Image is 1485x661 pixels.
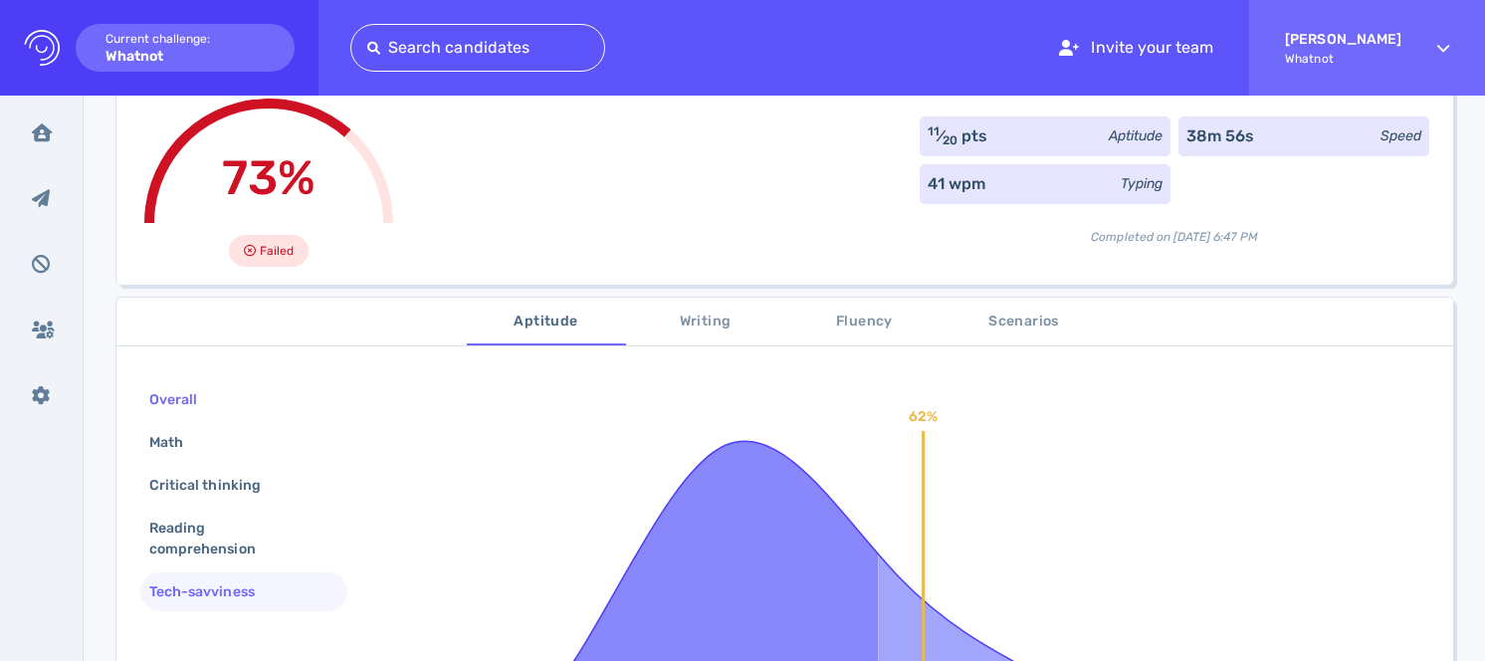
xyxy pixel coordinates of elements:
text: 62% [910,408,939,425]
div: Aptitude [1109,125,1163,146]
div: Typing [1121,173,1163,194]
div: ⁄ pts [928,124,988,148]
div: Critical thinking [145,471,285,500]
span: Aptitude [479,310,614,334]
div: 38m 56s [1186,124,1254,148]
span: Fluency [797,310,933,334]
div: Completed on [DATE] 6:47 PM [920,212,1429,246]
div: Math [145,428,207,457]
span: Scenarios [956,310,1092,334]
div: Overall [145,385,221,414]
div: Speed [1380,125,1421,146]
span: Whatnot [1285,52,1401,66]
span: Writing [638,310,773,334]
sup: 11 [928,124,940,138]
div: Tech-savviness [145,577,279,606]
sub: 20 [943,133,957,147]
div: 41 wpm [928,172,985,196]
strong: [PERSON_NAME] [1285,31,1401,48]
span: 73% [222,149,316,206]
span: Failed [260,239,294,263]
div: Reading comprehension [145,514,326,563]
